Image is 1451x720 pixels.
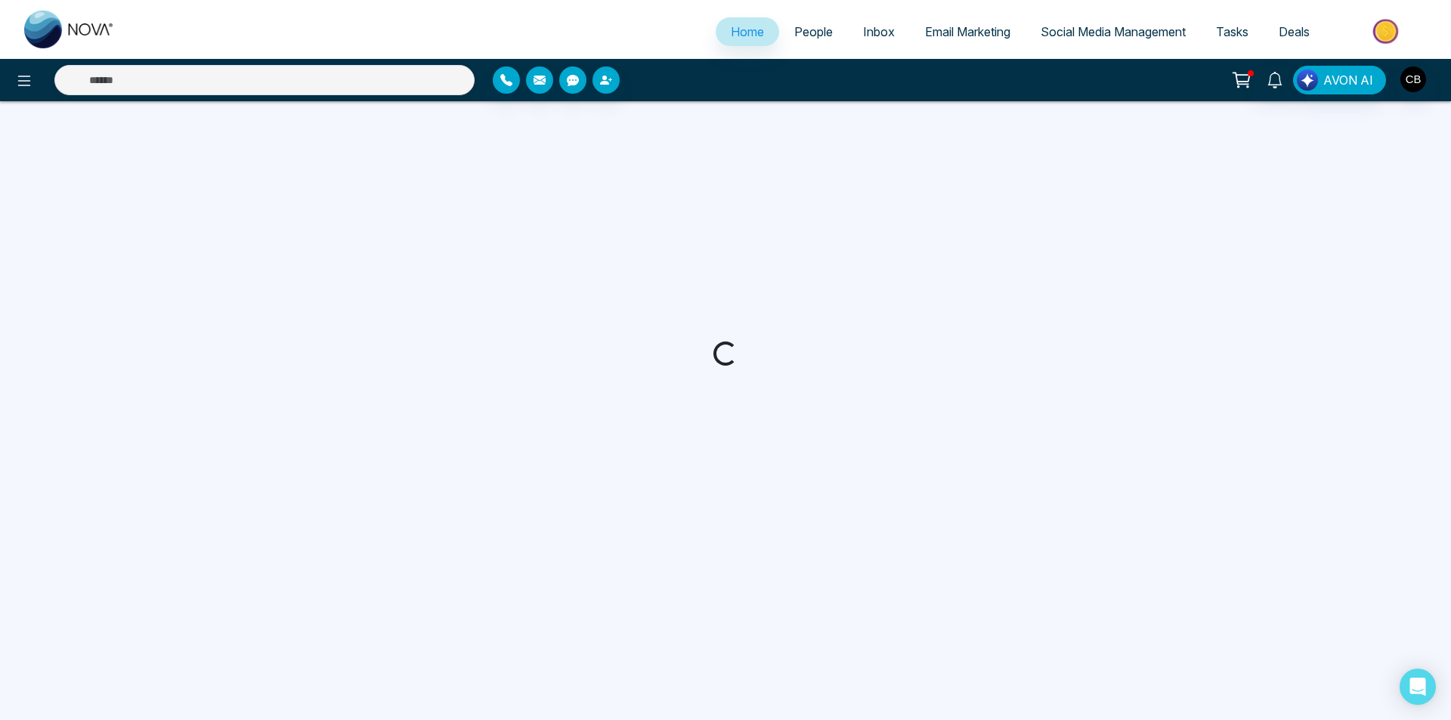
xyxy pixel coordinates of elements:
a: Social Media Management [1026,17,1201,46]
div: Open Intercom Messenger [1400,669,1436,705]
img: Market-place.gif [1332,14,1442,48]
span: Home [731,24,764,39]
a: Inbox [848,17,910,46]
a: Email Marketing [910,17,1026,46]
a: People [779,17,848,46]
img: User Avatar [1400,66,1426,92]
img: Nova CRM Logo [24,11,115,48]
span: AVON AI [1323,71,1373,89]
img: Lead Flow [1297,70,1318,91]
span: Inbox [863,24,895,39]
span: Deals [1279,24,1310,39]
a: Tasks [1201,17,1264,46]
span: Email Marketing [925,24,1010,39]
span: Social Media Management [1041,24,1186,39]
span: People [794,24,833,39]
span: Tasks [1216,24,1248,39]
a: Deals [1264,17,1325,46]
button: AVON AI [1293,66,1386,94]
a: Home [716,17,779,46]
